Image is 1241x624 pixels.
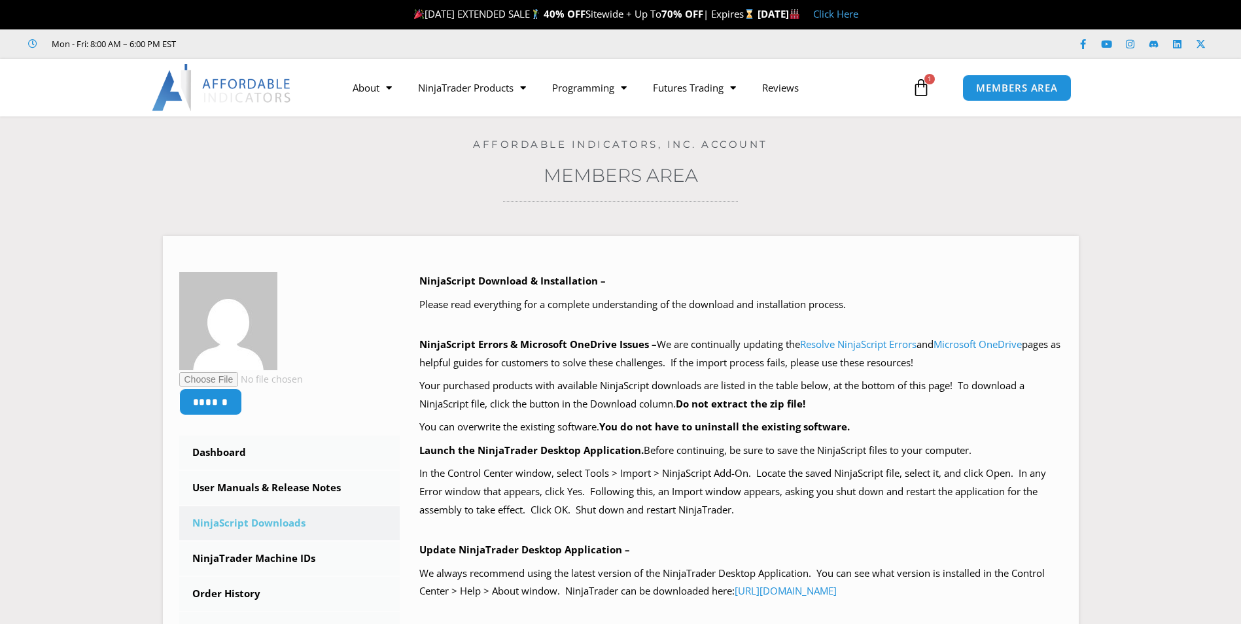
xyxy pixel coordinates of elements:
[179,577,400,611] a: Order History
[419,418,1062,436] p: You can overwrite the existing software.
[152,64,292,111] img: LogoAI | Affordable Indicators – NinjaTrader
[179,436,400,470] a: Dashboard
[661,7,703,20] strong: 70% OFF
[194,37,391,50] iframe: Customer reviews powered by Trustpilot
[405,73,539,103] a: NinjaTrader Products
[735,584,837,597] a: [URL][DOMAIN_NAME]
[419,274,606,287] b: NinjaScript Download & Installation –
[340,73,909,103] nav: Menu
[48,36,176,52] span: Mon - Fri: 8:00 AM – 6:00 PM EST
[340,73,405,103] a: About
[411,7,758,20] span: [DATE] EXTENDED SALE Sitewide + Up To | Expires
[749,73,812,103] a: Reviews
[419,296,1062,314] p: Please read everything for a complete understanding of the download and installation process.
[414,9,424,19] img: 🎉
[676,397,805,410] b: Do not extract the zip file!
[790,9,799,19] img: 🏭
[892,69,950,107] a: 1
[744,9,754,19] img: ⌛
[179,272,277,370] img: 39baad3c02aac3b5b965d9746480137e9fdbfeb344921ed1674e904bc03de66f
[419,564,1062,601] p: We always recommend using the latest version of the NinjaTrader Desktop Application. You can see ...
[758,7,800,20] strong: [DATE]
[544,164,698,186] a: Members Area
[419,443,644,457] b: Launch the NinjaTrader Desktop Application.
[473,138,768,150] a: Affordable Indicators, Inc. Account
[962,75,1072,101] a: MEMBERS AREA
[179,471,400,505] a: User Manuals & Release Notes
[419,543,630,556] b: Update NinjaTrader Desktop Application –
[640,73,749,103] a: Futures Trading
[544,7,586,20] strong: 40% OFF
[976,83,1058,93] span: MEMBERS AREA
[179,506,400,540] a: NinjaScript Downloads
[934,338,1022,351] a: Microsoft OneDrive
[419,338,657,351] b: NinjaScript Errors & Microsoft OneDrive Issues –
[924,74,935,84] span: 1
[419,442,1062,460] p: Before continuing, be sure to save the NinjaScript files to your computer.
[531,9,540,19] img: 🏌️‍♂️
[813,7,858,20] a: Click Here
[419,464,1062,519] p: In the Control Center window, select Tools > Import > NinjaScript Add-On. Locate the saved NinjaS...
[419,336,1062,372] p: We are continually updating the and pages as helpful guides for customers to solve these challeng...
[179,542,400,576] a: NinjaTrader Machine IDs
[419,377,1062,413] p: Your purchased products with available NinjaScript downloads are listed in the table below, at th...
[800,338,917,351] a: Resolve NinjaScript Errors
[539,73,640,103] a: Programming
[599,420,850,433] b: You do not have to uninstall the existing software.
